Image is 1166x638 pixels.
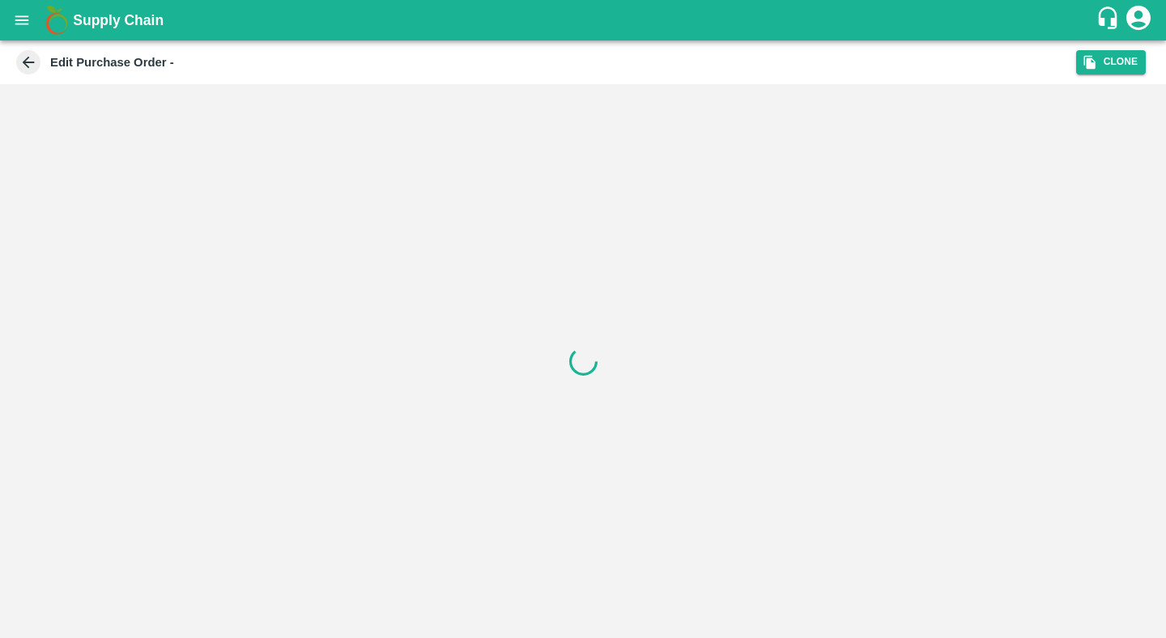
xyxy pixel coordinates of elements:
[73,12,164,28] b: Supply Chain
[3,2,40,39] button: open drawer
[73,9,1096,32] a: Supply Chain
[50,56,174,69] b: Edit Purchase Order -
[1096,6,1124,35] div: customer-support
[40,4,73,36] img: logo
[1124,3,1153,37] div: account of current user
[1076,50,1146,74] button: Clone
